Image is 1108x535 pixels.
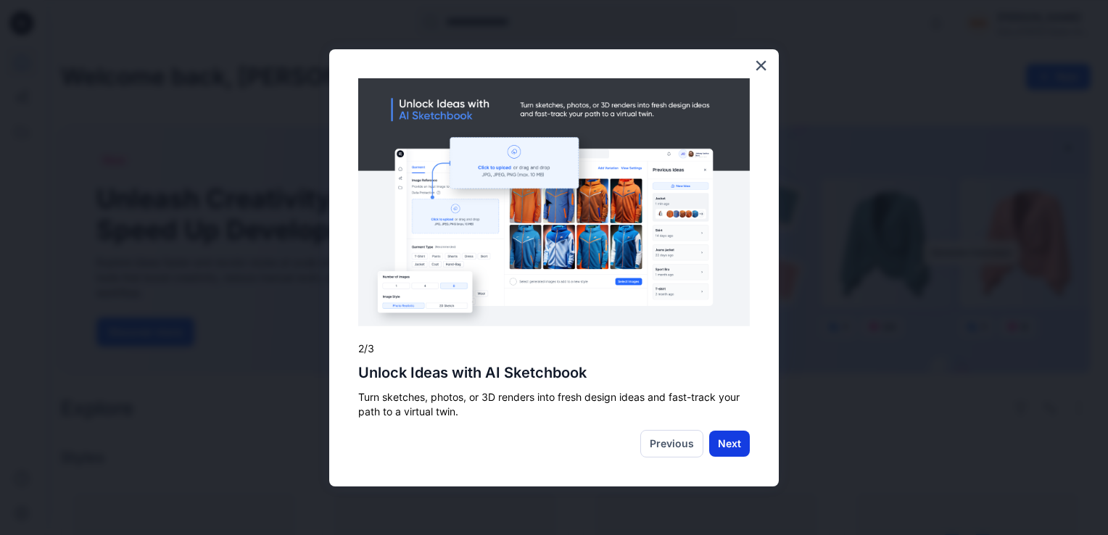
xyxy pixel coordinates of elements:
button: Close [754,54,768,77]
h2: Unlock Ideas with AI Sketchbook [358,364,750,381]
p: 2/3 [358,341,750,356]
p: Turn sketches, photos, or 3D renders into fresh design ideas and fast-track your path to a virtua... [358,390,750,418]
button: Previous [640,430,703,457]
button: Next [709,431,750,457]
